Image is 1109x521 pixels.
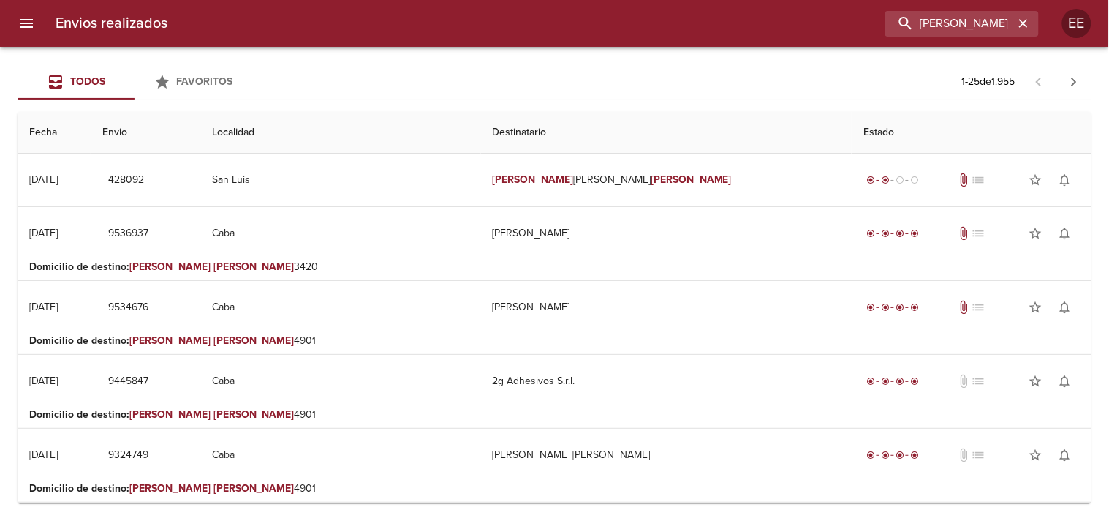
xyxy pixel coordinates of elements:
div: Entregado [863,448,922,462]
span: radio_button_checked [881,377,890,386]
em: [PERSON_NAME] [213,334,295,347]
span: star_border [1029,300,1043,315]
div: [DATE] [29,301,58,313]
span: No tiene pedido asociado [972,374,986,389]
span: radio_button_checked [866,229,875,238]
span: No tiene pedido asociado [972,448,986,462]
p: 4901 [29,334,1080,348]
b: Domicilio de destino : [29,482,129,495]
button: Agregar a favoritos [1021,165,1051,195]
div: [DATE] [29,227,58,239]
h6: Envios realizados [56,12,167,35]
span: radio_button_checked [866,451,875,460]
th: Localidad [200,112,481,154]
span: radio_button_checked [866,377,875,386]
span: 9445847 [108,372,148,391]
td: Caba [200,355,481,408]
button: Agregar a favoritos [1021,441,1051,470]
span: 9324749 [108,446,148,465]
th: Estado [852,112,1091,154]
em: [PERSON_NAME] [129,334,211,347]
span: radio_button_checked [896,229,904,238]
p: 4901 [29,481,1080,496]
td: Caba [200,207,481,260]
b: Domicilio de destino : [29,408,129,421]
div: EE [1062,9,1091,38]
button: 9324749 [102,442,154,469]
span: No tiene pedido asociado [972,226,986,241]
span: radio_button_checked [896,451,904,460]
em: [PERSON_NAME] [213,408,295,421]
em: [PERSON_NAME] [129,482,211,495]
button: Activar notificaciones [1051,441,1080,470]
button: Agregar a favoritos [1021,293,1051,322]
button: 9445847 [102,368,154,395]
span: star_border [1029,226,1043,241]
div: [DATE] [29,375,58,387]
span: notifications_none [1058,300,1072,315]
span: star_border [1029,173,1043,187]
span: Tiene documentos adjuntos [957,173,972,187]
em: [PERSON_NAME] [129,408,211,421]
span: radio_button_checked [866,303,875,312]
span: radio_button_unchecked [896,176,904,184]
em: [PERSON_NAME] [651,173,732,186]
button: Agregar a favoritos [1021,367,1051,396]
em: [PERSON_NAME] [213,482,295,495]
p: 4901 [29,408,1080,422]
button: 9536937 [102,220,154,247]
span: radio_button_checked [910,451,919,460]
span: radio_button_checked [881,176,890,184]
span: radio_button_checked [881,451,890,460]
div: [DATE] [29,173,58,186]
div: Despachado [863,173,922,187]
span: notifications_none [1058,226,1072,241]
button: menu [9,6,44,41]
span: radio_button_checked [896,303,904,312]
span: radio_button_checked [866,176,875,184]
div: [DATE] [29,449,58,461]
span: radio_button_checked [910,303,919,312]
span: No tiene pedido asociado [972,300,986,315]
span: Favoritos [177,75,233,88]
span: Tiene documentos adjuntos [957,226,972,241]
span: radio_button_checked [910,229,919,238]
button: Activar notificaciones [1051,367,1080,396]
span: radio_button_checked [910,377,919,386]
span: radio_button_checked [896,377,904,386]
span: Tiene documentos adjuntos [957,300,972,315]
span: notifications_none [1058,448,1072,462]
span: Todos [70,75,105,88]
span: notifications_none [1058,374,1072,389]
th: Fecha [18,112,91,154]
th: Destinatario [481,112,852,154]
span: notifications_none [1058,173,1072,187]
button: 9534676 [102,294,154,321]
div: Entregado [863,226,922,241]
span: 9534676 [108,299,148,317]
p: 1 - 25 de 1.955 [962,75,1015,89]
span: Pagina siguiente [1056,64,1091,100]
span: 428092 [108,171,144,190]
em: [PERSON_NAME] [129,260,211,273]
span: star_border [1029,448,1043,462]
button: Activar notificaciones [1051,219,1080,248]
button: Activar notificaciones [1051,165,1080,195]
span: Pagina anterior [1021,74,1056,89]
td: [PERSON_NAME] [481,154,852,206]
td: [PERSON_NAME] [481,281,852,334]
div: Entregado [863,374,922,389]
span: radio_button_unchecked [910,176,919,184]
span: radio_button_checked [881,229,890,238]
b: Domicilio de destino : [29,334,129,347]
button: Agregar a favoritos [1021,219,1051,248]
span: No tiene pedido asociado [972,173,986,187]
td: Caba [200,281,481,334]
td: [PERSON_NAME] [481,207,852,260]
td: Caba [200,429,481,481]
span: 9536937 [108,225,148,243]
span: No tiene documentos adjuntos [957,374,972,389]
td: 2g Adhesivos S.r.l. [481,355,852,408]
p: 3420 [29,260,1080,274]
th: Envio [91,112,200,154]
